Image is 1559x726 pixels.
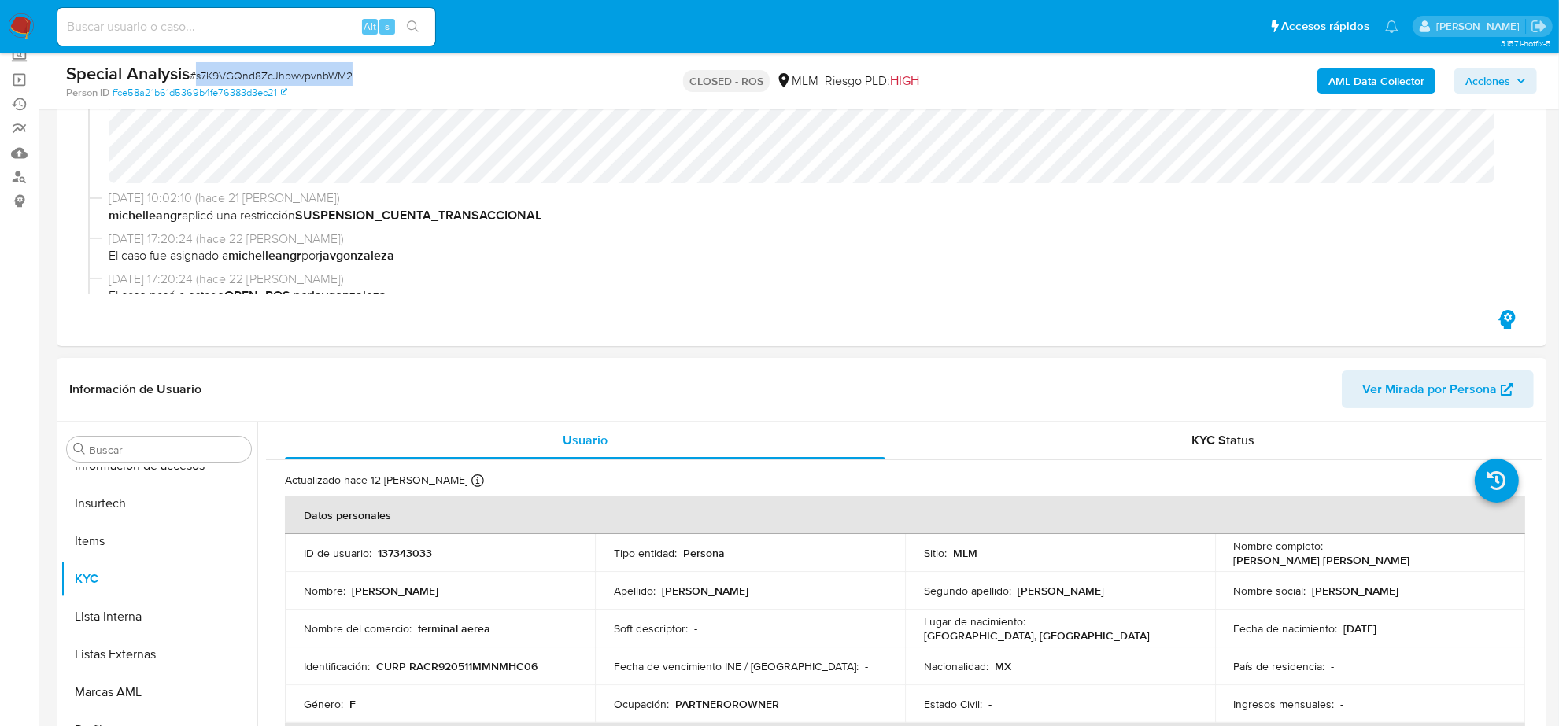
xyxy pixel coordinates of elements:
span: HIGH [890,72,919,90]
p: [DATE] [1344,621,1377,636]
button: AML Data Collector [1317,68,1435,94]
p: - [1332,659,1335,673]
p: CURP RACR920511MMNMHC06 [376,659,538,673]
p: Nombre completo : [1234,539,1324,553]
input: Buscar [89,443,245,457]
p: MLM [953,546,977,560]
span: # s7K9VGQnd8ZcJhpwvpvnbWM2 [190,68,353,83]
button: Listas Externas [61,636,257,673]
th: Datos personales [285,496,1525,534]
h1: Información de Usuario [69,381,201,397]
p: [PERSON_NAME] [352,584,438,598]
span: Acciones [1465,68,1510,94]
p: terminal aerea [418,621,490,636]
p: País de residencia : [1234,659,1325,673]
span: El caso pasó a estado por [109,287,1509,304]
b: Person ID [66,86,109,100]
span: 3.157.1-hotfix-5 [1501,37,1551,50]
button: Insurtech [61,485,257,522]
span: [DATE] 17:20:24 (hace 22 [PERSON_NAME]) [109,271,1509,288]
a: Salir [1531,18,1547,35]
p: Género : [304,697,343,711]
p: Segundo apellido : [924,584,1011,598]
p: - [988,697,992,711]
p: Persona [683,546,725,560]
b: michelleangr [109,206,182,224]
span: KYC Status [1192,431,1255,449]
p: [PERSON_NAME] [1018,584,1104,598]
p: - [694,621,697,636]
b: javgonzaleza [312,286,386,304]
b: OPEN_ROS [224,286,290,304]
p: MX [995,659,1011,673]
p: - [865,659,868,673]
p: Tipo entidad : [614,546,677,560]
p: cesar.gonzalez@mercadolibre.com.mx [1436,19,1525,34]
b: AML Data Collector [1328,68,1424,94]
p: Nombre del comercio : [304,621,412,636]
p: [PERSON_NAME] [1313,584,1399,598]
p: Fecha de nacimiento : [1234,621,1338,636]
p: ID de usuario : [304,546,371,560]
input: Buscar usuario o caso... [57,17,435,37]
button: Lista Interna [61,598,257,636]
p: Fecha de vencimiento INE / [GEOGRAPHIC_DATA] : [614,659,859,673]
p: Ocupación : [614,697,669,711]
p: Soft descriptor : [614,621,688,636]
p: Lugar de nacimiento : [924,614,1025,628]
b: michelleangr [228,246,301,264]
span: [DATE] 10:02:10 (hace 21 [PERSON_NAME]) [109,190,1509,207]
p: Nacionalidad : [924,659,988,673]
p: CLOSED - ROS [683,70,770,92]
p: Nombre social : [1234,584,1306,598]
p: - [1341,697,1344,711]
p: Apellido : [614,584,656,598]
p: Estado Civil : [924,697,982,711]
p: [PERSON_NAME] [662,584,748,598]
div: MLM [776,72,818,90]
span: aplicó una restricción [109,207,1509,224]
span: [DATE] 17:20:24 (hace 22 [PERSON_NAME]) [109,230,1509,248]
b: Special Analysis [66,61,190,86]
button: Marcas AML [61,673,257,711]
p: PARTNEROROWNER [675,697,779,711]
b: SUSPENSION_CUENTA_TRANSACCIONAL [295,206,541,224]
span: Usuario [563,431,608,449]
span: Accesos rápidos [1281,18,1369,35]
button: KYC [61,560,257,598]
span: Ver Mirada por Persona [1362,370,1497,408]
button: Items [61,522,257,560]
button: search-icon [397,16,429,38]
p: [GEOGRAPHIC_DATA], [GEOGRAPHIC_DATA] [924,628,1150,643]
span: s [385,19,390,34]
a: ffce58a21b61d5369b4fe76383d3ec21 [113,86,287,100]
p: 137343033 [378,546,432,560]
button: Buscar [73,443,86,455]
p: F [349,697,356,711]
span: El caso fue asignado a por [109,247,1509,264]
button: Acciones [1454,68,1537,94]
p: Ingresos mensuales : [1234,697,1335,711]
p: Actualizado hace 12 [PERSON_NAME] [285,473,467,488]
span: Alt [364,19,376,34]
a: Notificaciones [1385,20,1398,33]
b: javgonzaleza [320,246,394,264]
p: Sitio : [924,546,947,560]
p: Identificación : [304,659,370,673]
span: Riesgo PLD: [825,72,919,90]
p: Nombre : [304,584,345,598]
button: Ver Mirada por Persona [1342,370,1534,408]
p: [PERSON_NAME] [PERSON_NAME] [1234,553,1410,567]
